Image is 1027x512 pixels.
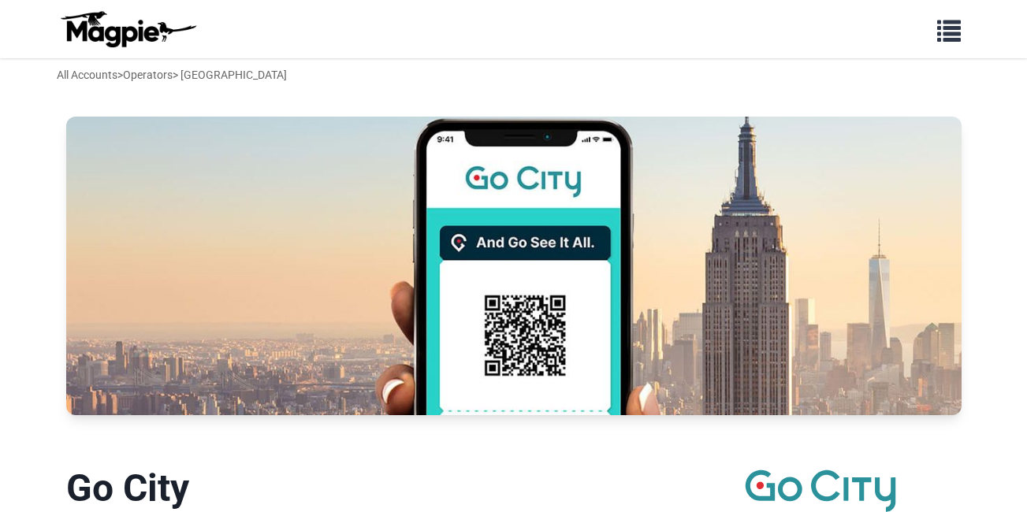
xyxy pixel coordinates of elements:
h1: Go City [66,466,655,511]
a: Operators [123,69,173,81]
img: logo-ab69f6fb50320c5b225c76a69d11143b.png [57,10,199,48]
div: > > [GEOGRAPHIC_DATA] [57,66,287,83]
a: All Accounts [57,69,117,81]
img: Go City banner [66,117,962,415]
